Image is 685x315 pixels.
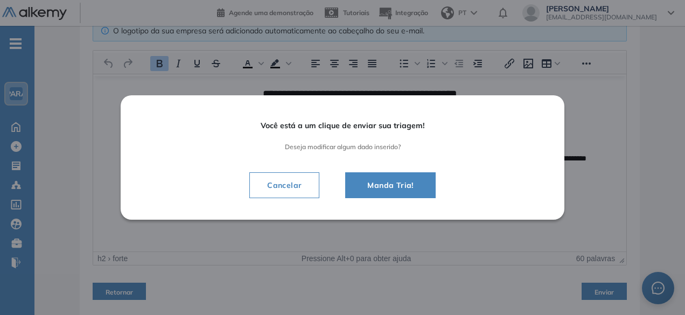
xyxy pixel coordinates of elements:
[285,143,401,151] font: Deseja modificar algum dado inserido?
[267,180,302,190] font: Cancelar
[345,172,435,198] button: Manda Tria!
[249,172,319,198] button: Cancelar
[5,9,528,139] body: Área de texto rico. Pressione Alt+0 para ajuda.
[261,121,424,130] font: Você está a um clique de enviar sua triagem!
[367,180,413,190] font: Manda Tria!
